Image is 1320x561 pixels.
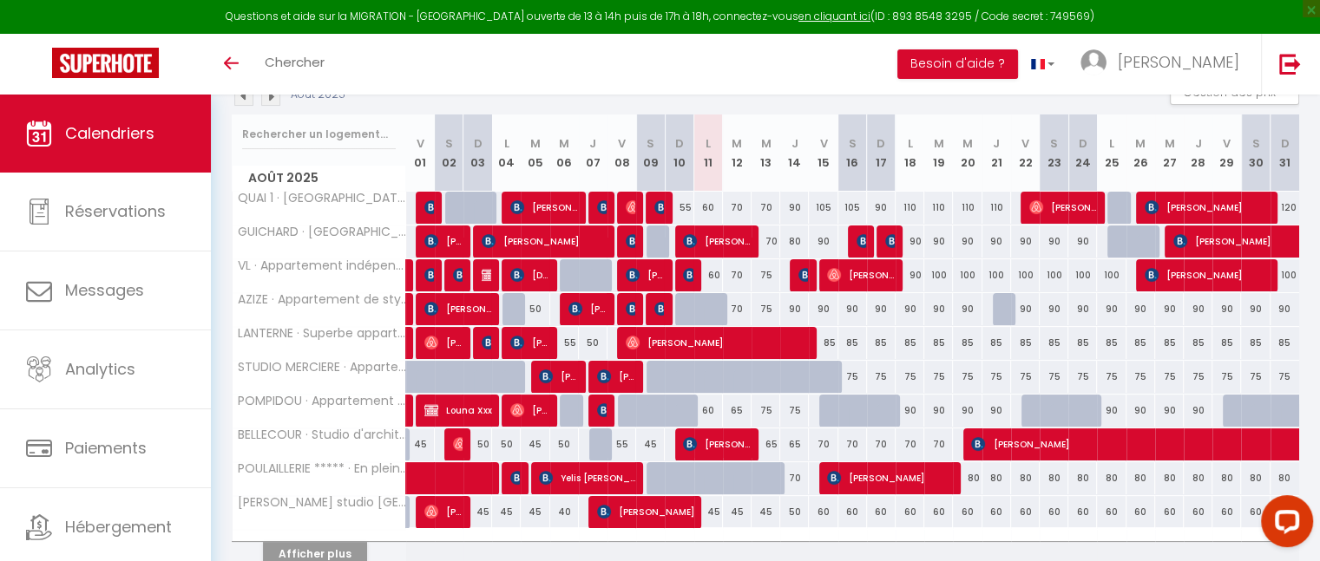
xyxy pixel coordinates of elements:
[896,293,924,325] div: 90
[1155,293,1184,325] div: 90
[982,395,1011,427] div: 90
[1011,327,1040,359] div: 85
[521,114,549,192] th: 05
[626,292,635,325] span: [PERSON_NAME]
[780,114,809,192] th: 14
[654,191,664,224] span: [PERSON_NAME]
[924,428,953,460] div: 70
[1011,361,1040,393] div: 75
[521,496,549,528] div: 45
[838,361,867,393] div: 75
[424,326,463,359] span: [PERSON_NAME]
[1011,496,1040,528] div: 60
[982,327,1011,359] div: 85
[809,496,837,528] div: 60
[65,122,154,144] span: Calendriers
[1097,361,1126,393] div: 75
[867,496,896,528] div: 60
[417,135,424,152] abbr: V
[291,87,345,103] p: Août 2025
[1184,462,1212,494] div: 80
[694,395,723,427] div: 60
[235,496,409,509] span: [PERSON_NAME] studio [GEOGRAPHIC_DATA]
[1155,395,1184,427] div: 90
[1135,135,1146,152] abbr: M
[492,496,521,528] div: 45
[1155,496,1184,528] div: 60
[665,114,693,192] th: 10
[1068,462,1097,494] div: 80
[780,496,809,528] div: 50
[1040,496,1068,528] div: 60
[233,166,405,191] span: Août 2025
[550,327,579,359] div: 55
[65,437,147,459] span: Paiements
[752,496,780,528] div: 45
[1145,191,1272,224] span: [PERSON_NAME]
[492,114,521,192] th: 04
[636,114,665,192] th: 09
[1040,361,1068,393] div: 75
[1223,135,1231,152] abbr: V
[1040,293,1068,325] div: 90
[896,395,924,427] div: 90
[752,192,780,224] div: 70
[1241,293,1270,325] div: 90
[694,192,723,224] div: 60
[723,496,752,528] div: 45
[1241,327,1270,359] div: 85
[838,192,867,224] div: 105
[953,361,982,393] div: 75
[924,327,953,359] div: 85
[1271,361,1299,393] div: 75
[867,114,896,192] th: 17
[445,135,453,152] abbr: S
[982,259,1011,291] div: 100
[1279,53,1301,75] img: logout
[65,279,144,301] span: Messages
[953,496,982,528] div: 60
[597,495,695,528] span: [PERSON_NAME]
[1184,361,1212,393] div: 75
[723,293,752,325] div: 70
[510,258,549,291] span: [DATE] Corumlu
[618,135,626,152] abbr: V
[896,496,924,528] div: 60
[1068,259,1097,291] div: 100
[474,135,483,152] abbr: D
[896,114,924,192] th: 18
[953,293,982,325] div: 90
[953,395,982,427] div: 90
[1068,327,1097,359] div: 85
[1068,114,1097,192] th: 24
[780,293,809,325] div: 90
[838,496,867,528] div: 60
[235,327,409,340] span: LANTERNE · Superbe appartement avec vue sur [GEOGRAPHIC_DATA]
[819,135,827,152] abbr: V
[65,516,172,538] span: Hébergement
[1195,135,1202,152] abbr: J
[235,192,409,205] span: QUAI 1 · [GEOGRAPHIC_DATA]
[597,394,607,427] span: [PERSON_NAME] RITES
[867,428,896,460] div: 70
[568,292,607,325] span: [PERSON_NAME]
[982,225,1011,258] div: 90
[838,428,867,460] div: 70
[1011,462,1040,494] div: 80
[780,395,809,427] div: 75
[1281,135,1290,152] abbr: D
[1271,462,1299,494] div: 80
[1184,395,1212,427] div: 90
[780,192,809,224] div: 90
[510,326,549,359] span: [PERSON_NAME]
[1011,293,1040,325] div: 90
[626,326,812,359] span: [PERSON_NAME]
[1241,462,1270,494] div: 80
[809,293,837,325] div: 90
[1126,395,1155,427] div: 90
[550,114,579,192] th: 06
[1126,293,1155,325] div: 90
[636,428,665,460] div: 45
[521,293,549,325] div: 50
[235,462,409,475] span: POULAILLERIE ***** · En plein centre [GEOGRAPHIC_DATA], Appartement neuf 42M2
